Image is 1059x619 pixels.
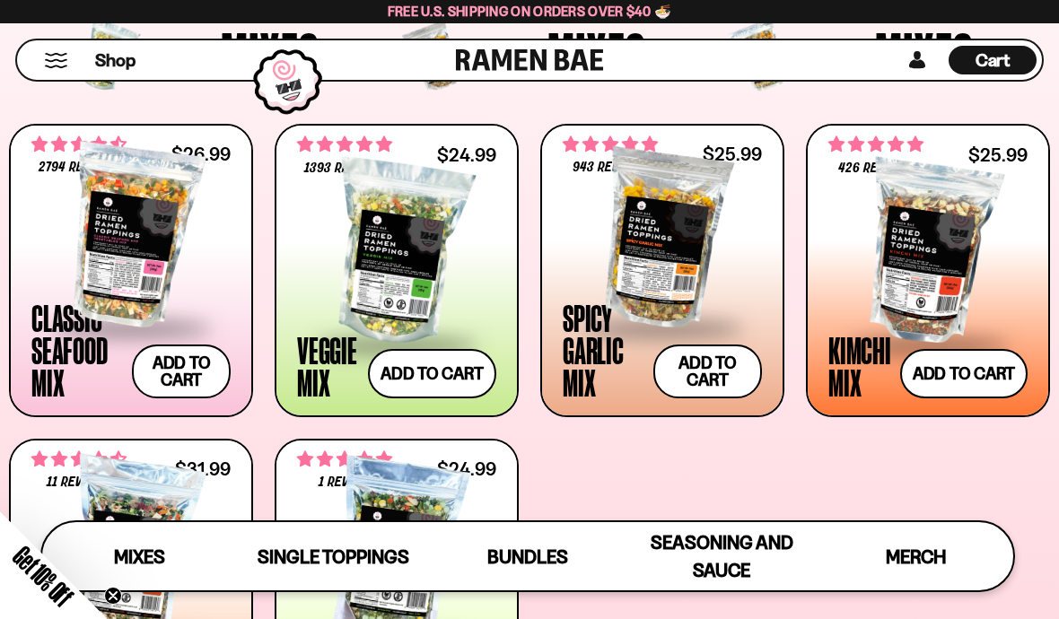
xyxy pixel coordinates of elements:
[976,49,1011,71] span: Cart
[31,301,123,398] div: Classic Seafood Mix
[44,53,68,68] button: Mobile Menu Trigger
[42,522,236,590] a: Mixes
[388,3,672,20] span: Free U.S. Shipping on Orders over $40 🍜
[819,522,1013,590] a: Merch
[9,124,253,417] a: 4.68 stars 2794 reviews $26.99 Classic Seafood Mix Add to cart
[563,301,644,398] div: Spicy Garlic Mix
[114,545,165,568] span: Mixes
[275,124,519,417] a: 4.76 stars 1393 reviews $24.99 Veggie Mix Add to cart
[258,545,409,568] span: Single Toppings
[236,522,430,590] a: Single Toppings
[304,161,385,176] span: 1393 reviews
[104,587,122,605] button: Close teaser
[949,40,1037,80] div: Cart
[900,349,1028,398] button: Add to cart
[95,46,136,74] a: Shop
[828,334,891,398] div: Kimchi Mix
[838,161,914,176] span: 426 reviews
[563,133,658,156] span: 4.75 stars
[31,448,127,471] span: 4.64 stars
[828,133,923,156] span: 4.76 stars
[886,545,946,568] span: Merch
[625,522,818,590] a: Seasoning and Sauce
[968,146,1028,163] div: $25.99
[95,48,136,73] span: Shop
[653,344,762,398] button: Add to cart
[437,146,496,163] div: $24.99
[297,334,359,398] div: Veggie Mix
[132,344,231,398] button: Add to cart
[431,522,625,590] a: Bundles
[806,124,1050,417] a: 4.76 stars 426 reviews $25.99 Kimchi Mix Add to cart
[297,133,392,156] span: 4.76 stars
[651,531,793,581] span: Seasoning and Sauce
[8,541,78,611] span: Get 10% Off
[487,545,568,568] span: Bundles
[540,124,784,417] a: 4.75 stars 943 reviews $25.99 Spicy Garlic Mix Add to cart
[31,133,127,156] span: 4.68 stars
[297,448,392,471] span: 5.00 stars
[368,349,496,398] button: Add to cart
